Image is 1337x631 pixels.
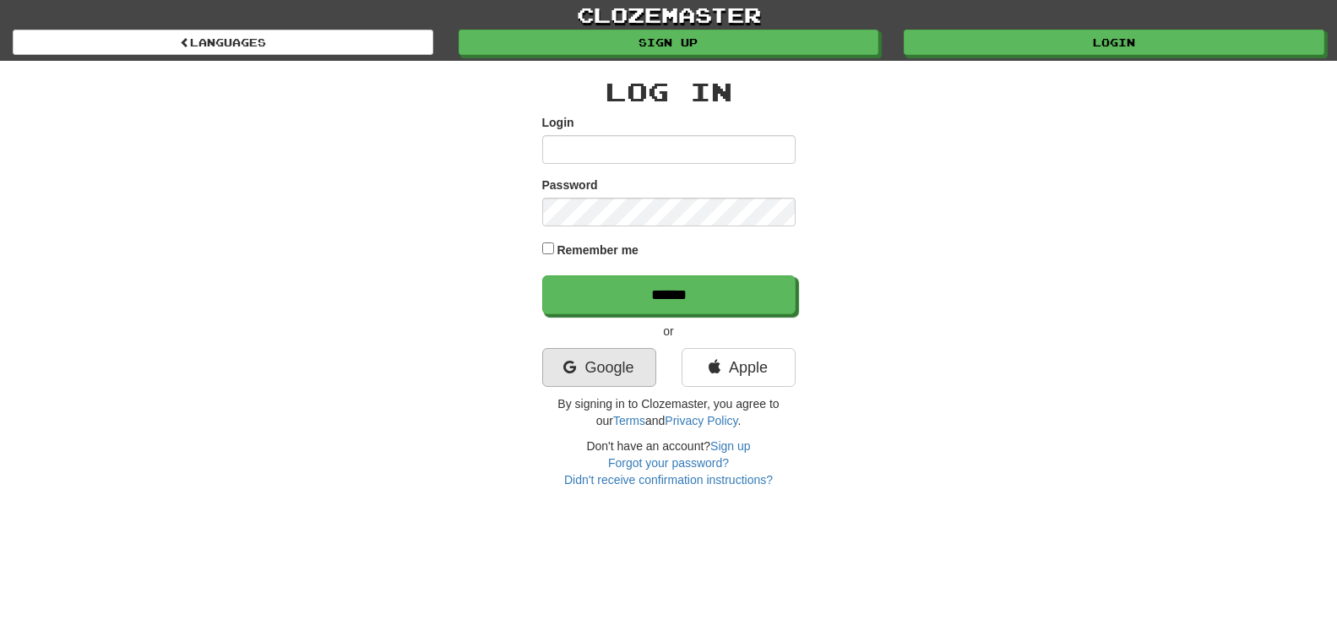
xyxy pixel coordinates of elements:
label: Password [542,177,598,193]
a: Apple [682,348,796,387]
p: or [542,323,796,340]
a: Google [542,348,656,387]
a: Terms [613,414,645,427]
a: Login [904,30,1324,55]
a: Privacy Policy [665,414,737,427]
h2: Log In [542,78,796,106]
p: By signing in to Clozemaster, you agree to our and . [542,395,796,429]
a: Forgot your password? [608,456,729,470]
a: Sign up [459,30,879,55]
label: Login [542,114,574,131]
a: Sign up [710,439,750,453]
label: Remember me [557,242,639,258]
a: Languages [13,30,433,55]
div: Don't have an account? [542,438,796,488]
a: Didn't receive confirmation instructions? [564,473,773,487]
